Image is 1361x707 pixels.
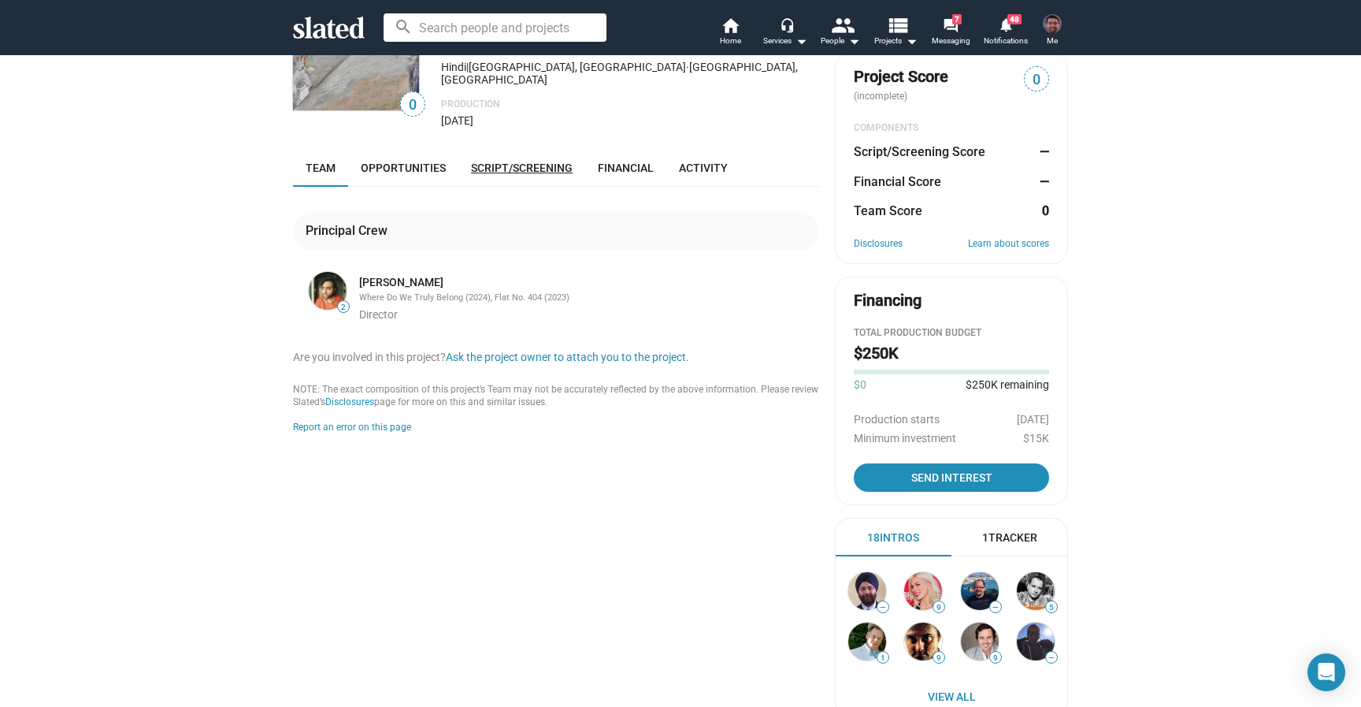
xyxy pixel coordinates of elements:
[679,162,728,174] span: Activity
[763,32,807,50] div: Services
[780,17,794,32] mat-icon: headset_mic
[854,238,903,251] a: Disclosures
[854,173,941,190] dt: Financial Score
[831,13,854,36] mat-icon: people
[1025,69,1048,91] span: 0
[758,16,813,50] button: Services
[1046,603,1057,612] span: 5
[1046,653,1057,662] span: —
[961,623,999,660] img: David T...
[933,653,944,663] span: 9
[854,463,1049,492] button: Open send interest dialog
[359,292,816,304] div: Where Do We Truly Belong (2024), Flat No. 404 (2023)
[854,290,922,311] div: Financing
[1307,653,1345,691] div: Open Intercom Messenger
[952,14,962,24] span: 7
[866,463,1037,492] span: Send Interest
[1017,413,1049,426] span: [DATE]
[1034,143,1049,160] dd: —
[854,327,1049,340] div: Total Production budget
[821,32,860,50] div: People
[854,343,899,364] h2: $250K
[720,32,741,50] span: Home
[361,162,446,174] span: Opportunities
[1034,173,1049,190] dd: —
[446,350,689,365] button: Ask the project owner to attach you to the project.
[990,653,1001,663] span: 9
[848,623,886,660] img: Jeff C...
[293,149,348,187] a: Team
[441,61,798,86] span: [GEOGRAPHIC_DATA], [GEOGRAPHIC_DATA]
[886,13,909,36] mat-icon: view_list
[384,13,606,42] input: Search people and projects
[293,384,819,409] div: NOTE: The exact composition of this project’s Team may not be accurately reflected by the above i...
[1033,11,1071,52] button: Suraj GuptaMe
[904,623,942,660] img: Michael Wade J...
[854,143,985,160] dt: Script/Screening Score
[469,61,686,73] span: [GEOGRAPHIC_DATA], [GEOGRAPHIC_DATA]
[854,66,948,87] span: Project Score
[401,95,425,116] span: 0
[854,413,940,426] span: Production starts
[666,149,740,187] a: Activity
[1017,623,1055,660] img: Nikhil J...
[458,149,585,187] a: Script/Screening
[877,603,888,612] span: —
[923,16,978,50] a: 7Messaging
[338,303,349,312] span: 2
[598,162,654,174] span: Financial
[868,16,923,50] button: Projects
[1017,572,1055,610] img: Marco A...
[703,16,758,50] a: Home
[998,17,1013,32] mat-icon: notifications
[1034,203,1049,219] dd: 0
[848,572,886,610] img: Baljit O...
[359,308,398,321] span: Director
[854,378,866,393] span: $0
[854,432,956,445] span: Minimum investment
[854,203,922,219] dt: Team Score
[306,162,336,174] span: Team
[585,149,666,187] a: Financial
[854,432,1049,445] div: $15K
[984,32,1028,50] span: Notifications
[854,91,910,102] span: (incomplete)
[348,149,458,187] a: Opportunities
[982,530,1037,545] div: 1 Tracker
[293,350,819,365] div: Are you involved in this project?
[441,61,466,73] span: Hindi
[968,238,1049,251] a: Learn about scores
[854,122,1049,135] div: COMPONENTS
[877,653,888,663] span: 1
[966,378,1049,391] span: $250K remaining
[844,32,863,50] mat-icon: arrow_drop_down
[932,32,970,50] span: Messaging
[309,272,347,310] img: Pranav brara
[325,396,374,407] a: Disclosures
[933,603,944,612] span: 9
[904,572,942,610] img: Ludmila D...
[961,572,999,610] img: Eric G...
[293,422,411,434] button: Report an error on this page
[813,16,868,50] button: People
[466,61,469,73] span: |
[441,114,473,127] span: [DATE]
[686,61,689,73] span: ·
[441,99,819,111] p: Production
[1007,14,1022,24] span: 48
[792,32,810,50] mat-icon: arrow_drop_down
[867,530,919,545] div: 18 Intros
[902,32,921,50] mat-icon: arrow_drop_down
[978,16,1033,50] a: 48Notifications
[306,222,394,239] div: Principal Crew
[359,275,443,290] a: [PERSON_NAME]
[471,162,573,174] span: Script/Screening
[721,16,740,35] mat-icon: home
[1043,14,1062,33] img: Suraj Gupta
[874,32,918,50] span: Projects
[943,17,958,32] mat-icon: forum
[1047,32,1058,50] span: Me
[990,603,1001,612] span: —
